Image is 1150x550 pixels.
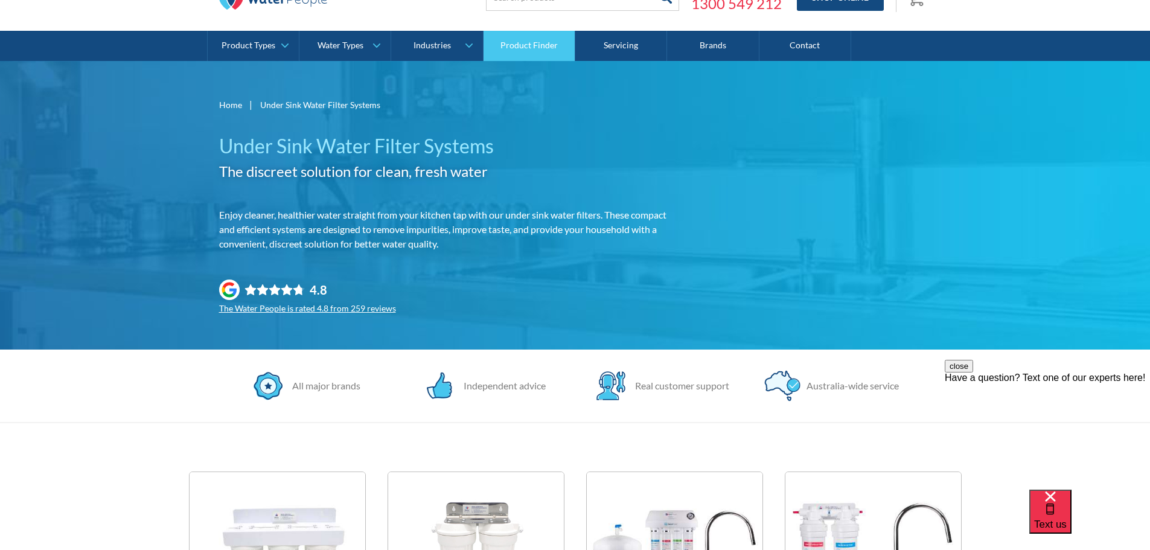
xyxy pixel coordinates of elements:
div: Australia-wide service [800,379,899,393]
div: Real customer support [629,379,729,393]
div: Product Types [222,40,275,51]
a: Brands [667,31,759,61]
a: Product Finder [484,31,575,61]
div: 4.8 [310,282,327,298]
a: Product Types [208,31,299,61]
div: Industries [414,40,451,51]
iframe: podium webchat widget prompt [945,360,1150,505]
a: Industries [391,31,482,61]
a: Water Types [299,31,391,61]
div: The Water People is rated 4.8 from 259 reviews [219,304,683,313]
a: Home [219,98,242,111]
div: | [248,97,254,112]
iframe: podium webchat widget bubble [1029,490,1150,550]
div: All major brands [286,379,360,393]
a: Contact [759,31,851,61]
div: Under Sink Water Filter Systems [260,98,380,111]
p: Enjoy cleaner, healthier water straight from your kitchen tap with our under sink water filters. ... [219,208,683,251]
a: Servicing [575,31,667,61]
div: Rating: 4.8 out of 5 [244,282,683,298]
div: Water Types [318,40,363,51]
h2: The discreet solution for clean, fresh water [219,161,683,182]
h1: Under Sink Water Filter Systems [219,132,683,161]
div: Independent advice [458,379,546,393]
